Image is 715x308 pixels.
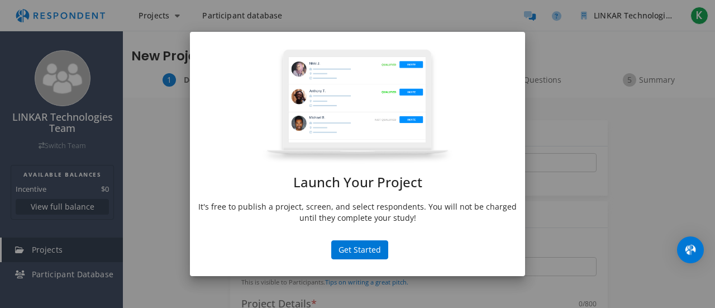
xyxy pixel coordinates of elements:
button: Get Started [331,240,388,259]
h1: Launch Your Project [198,175,517,189]
md-dialog: Launch Your ... [190,32,525,276]
div: Open Intercom Messenger [677,236,704,263]
img: project-modal.png [262,49,453,164]
p: It's free to publish a project, screen, and select respondents. You will not be charged until the... [198,201,517,224]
